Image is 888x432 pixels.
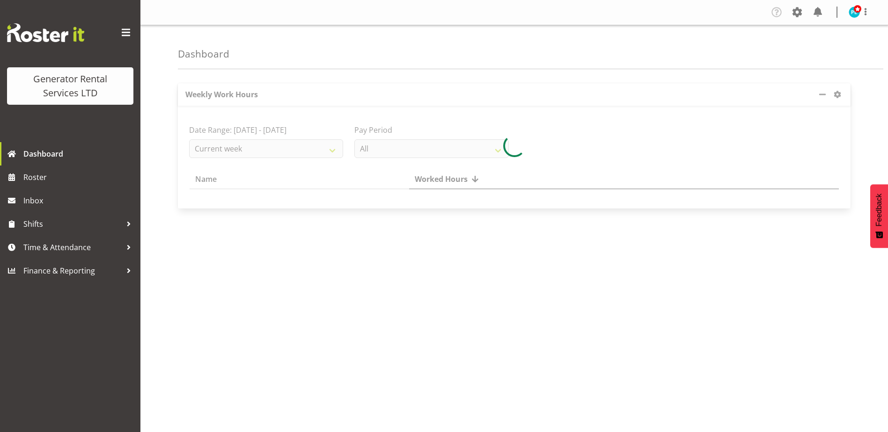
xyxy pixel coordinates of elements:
span: Dashboard [23,147,136,161]
span: Inbox [23,194,136,208]
span: Finance & Reporting [23,264,122,278]
span: Feedback [875,194,883,226]
img: Rosterit website logo [7,23,84,42]
span: Roster [23,170,136,184]
span: Shifts [23,217,122,231]
img: payrol-lady11294.jpg [849,7,860,18]
div: Generator Rental Services LTD [16,72,124,100]
span: Time & Attendance [23,240,122,254]
button: Feedback - Show survey [870,184,888,248]
h4: Dashboard [178,49,229,59]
